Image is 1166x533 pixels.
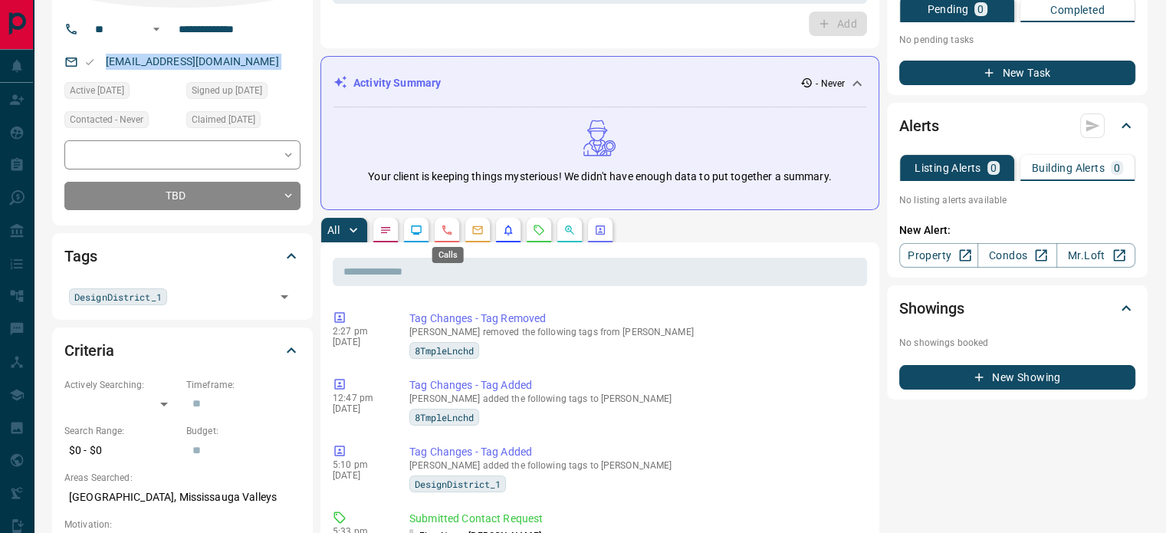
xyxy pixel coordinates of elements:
div: Tags [64,238,301,275]
p: Areas Searched: [64,471,301,485]
p: Activity Summary [353,75,441,91]
p: Pending [927,4,968,15]
p: Building Alerts [1032,163,1105,173]
div: Activity Summary- Never [333,69,866,97]
a: Condos [977,243,1056,268]
p: Your client is keeping things mysterious! We didn't have enough data to put together a summary. [368,169,831,185]
p: New Alert: [899,222,1135,239]
button: New Task [899,61,1135,85]
p: 0 [990,163,997,173]
span: DesignDistrict_1 [415,476,501,492]
p: Budget: [186,424,301,438]
div: Alerts [899,107,1135,144]
svg: Listing Alerts [502,224,514,236]
p: 0 [1114,163,1120,173]
span: Claimed [DATE] [192,112,255,127]
p: [PERSON_NAME] added the following tags to [PERSON_NAME] [409,460,861,471]
div: Tue Aug 24 2021 [186,82,301,104]
p: [PERSON_NAME] removed the following tags from [PERSON_NAME] [409,327,861,337]
span: Active [DATE] [70,83,124,98]
p: Timeframe: [186,378,301,392]
p: Submitted Contact Request [409,511,861,527]
button: Open [274,286,295,308]
p: Search Range: [64,424,179,438]
p: 12:47 pm [333,393,386,403]
div: Criteria [64,332,301,369]
div: Tue Aug 24 2021 [64,82,179,104]
p: 2:27 pm [333,326,386,337]
p: Tag Changes - Tag Added [409,377,861,393]
svg: Notes [379,224,392,236]
button: Open [147,20,166,38]
p: No pending tasks [899,28,1135,51]
p: 5:10 pm [333,459,386,470]
p: Tag Changes - Tag Removed [409,311,861,327]
p: [DATE] [333,470,386,481]
svg: Email Valid [84,57,95,67]
p: 0 [977,4,984,15]
svg: Requests [533,224,545,236]
svg: Agent Actions [594,224,606,236]
div: Showings [899,290,1135,327]
div: TBD [64,182,301,210]
svg: Emails [471,224,484,236]
p: [GEOGRAPHIC_DATA], Mississauga Valleys [64,485,301,510]
p: Actively Searching: [64,378,179,392]
div: Calls [432,247,464,263]
p: Motivation: [64,518,301,531]
span: DesignDistrict_1 [74,289,162,304]
p: - Never [816,77,845,90]
p: Listing Alerts [915,163,981,173]
p: [PERSON_NAME] added the following tags to [PERSON_NAME] [409,393,861,404]
p: All [327,225,340,235]
span: 8TmpleLnchd [415,343,474,358]
span: Signed up [DATE] [192,83,262,98]
p: Completed [1050,5,1105,15]
p: [DATE] [333,403,386,414]
svg: Lead Browsing Activity [410,224,422,236]
button: New Showing [899,365,1135,390]
h2: Showings [899,296,964,321]
h2: Tags [64,244,97,268]
p: [DATE] [333,337,386,347]
div: Tue Aug 24 2021 [186,111,301,133]
h2: Criteria [64,338,114,363]
p: No listing alerts available [899,193,1135,207]
svg: Opportunities [563,224,576,236]
h2: Alerts [899,114,939,138]
a: Property [899,243,978,268]
p: $0 - $0 [64,438,179,463]
span: 8TmpleLnchd [415,410,474,425]
a: Mr.Loft [1056,243,1135,268]
p: Tag Changes - Tag Added [409,444,861,460]
span: Contacted - Never [70,112,143,127]
a: [EMAIL_ADDRESS][DOMAIN_NAME] [106,55,279,67]
p: No showings booked [899,336,1135,350]
svg: Calls [441,224,453,236]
